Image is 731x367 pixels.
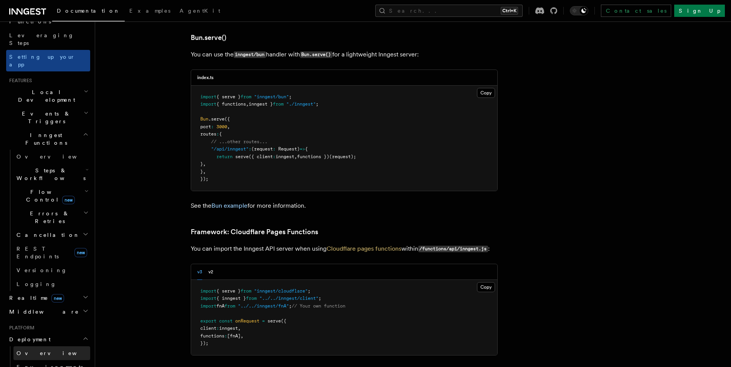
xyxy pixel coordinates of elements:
span: from [241,94,251,99]
span: new [74,248,87,257]
button: Search...Ctrl+K [375,5,523,17]
p: See the for more information. [191,200,498,211]
button: Realtimenew [6,291,90,305]
a: Setting up your app [6,50,90,71]
a: Framework: Cloudflare Pages Functions [191,226,318,237]
span: , [203,169,206,174]
span: import [200,303,216,309]
a: Versioning [13,263,90,277]
a: AgentKit [175,2,225,21]
span: , [294,154,297,159]
span: Cancellation [13,231,80,239]
span: Steps & Workflows [13,167,86,182]
span: fnA [216,303,224,309]
span: Deployment [6,336,51,343]
span: : [273,146,276,152]
span: : [216,131,219,137]
span: from [241,288,251,294]
kbd: Ctrl+K [501,7,518,15]
button: Cancellation [13,228,90,242]
span: "inngest/bun" [254,94,289,99]
span: Documentation [57,8,120,14]
span: { inngest } [216,296,246,301]
a: Documentation [52,2,125,21]
span: [fnA] [227,333,241,339]
span: , [241,333,243,339]
span: .serve [208,116,224,122]
span: } [200,161,203,167]
span: : [249,146,251,152]
span: onRequest [235,318,259,324]
span: , [246,101,249,107]
span: : [216,326,219,331]
span: routes [200,131,216,137]
button: v3 [197,264,202,280]
button: Toggle dark mode [570,6,588,15]
span: , [238,326,241,331]
span: "../../inngest/fnA" [238,303,289,309]
span: // Your own function [292,303,345,309]
span: "./inngest" [286,101,316,107]
p: You can import the Inngest API server when using within : [191,243,498,255]
span: (request [251,146,273,152]
span: ({ [281,318,286,324]
button: Events & Triggers [6,107,90,128]
div: Inngest Functions [6,150,90,291]
a: Bun.serve() [191,32,226,43]
span: Overview [17,154,96,160]
span: => [300,146,305,152]
span: ({ [224,116,230,122]
span: , [203,161,206,167]
span: ({ client [249,154,273,159]
a: Logging [13,277,90,291]
span: Inngest Functions [6,131,83,147]
span: } [200,169,203,174]
span: from [273,101,284,107]
span: const [219,318,233,324]
span: Realtime [6,294,64,302]
span: Examples [129,8,170,14]
span: from [246,296,257,301]
span: 3000 [216,124,227,129]
button: Inngest Functions [6,128,90,150]
span: Local Development [6,88,84,104]
a: Bun example [211,202,248,209]
code: Bun.serve() [300,51,332,58]
span: Setting up your app [9,54,75,68]
span: : [211,124,214,129]
span: "/api/inngest" [211,146,249,152]
span: }); [200,341,208,346]
span: // ...other routes... [211,139,267,144]
span: import [200,288,216,294]
span: return [216,154,233,159]
h3: index.ts [197,74,214,81]
span: inngest } [249,101,273,107]
span: client [200,326,216,331]
span: inngest [276,154,294,159]
span: Features [6,78,32,84]
span: serve [235,154,249,159]
span: Logging [17,281,56,287]
button: Errors & Retries [13,207,90,228]
button: Local Development [6,85,90,107]
span: import [200,101,216,107]
button: Copy [477,282,495,292]
span: import [200,94,216,99]
span: ) [297,146,300,152]
span: inngest [219,326,238,331]
span: export [200,318,216,324]
span: { serve } [216,94,241,99]
button: Copy [477,88,495,98]
span: Flow Control [13,188,84,203]
button: Deployment [6,332,90,346]
span: Middleware [6,308,79,316]
span: import [200,296,216,301]
span: Events & Triggers [6,110,84,125]
span: new [51,294,64,303]
span: = [262,318,265,324]
span: "../../inngest/client" [259,296,318,301]
span: { [305,146,308,152]
span: serve [267,318,281,324]
span: "inngest/cloudflare" [254,288,308,294]
a: Overview [13,150,90,164]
